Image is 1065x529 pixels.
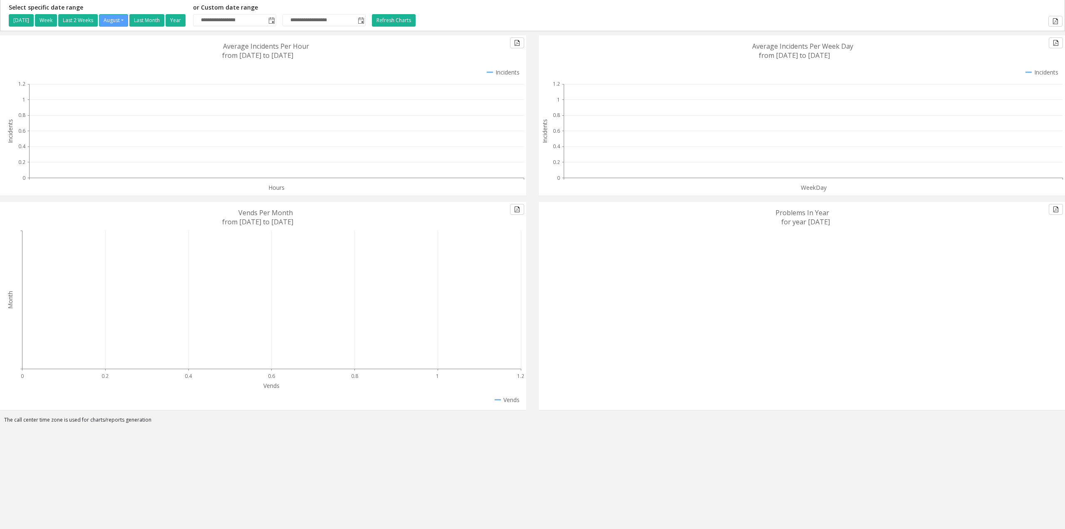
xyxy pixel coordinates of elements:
button: Export to pdf [1049,204,1063,215]
button: Export to pdf [510,204,524,215]
text: Hours [268,184,285,191]
text: Month [6,291,14,309]
text: from [DATE] to [DATE] [222,51,293,60]
button: Last 2 Weeks [58,14,98,27]
button: [DATE] [9,14,34,27]
text: Vends Per Month [238,208,293,217]
button: Export to pdf [1049,37,1063,48]
button: August [99,14,128,27]
text: for year [DATE] [781,217,830,226]
span: Toggle popup [267,15,276,26]
text: WeekDay [801,184,827,191]
button: Export to pdf [510,37,524,48]
text: Vends [263,382,280,390]
span: Toggle popup [356,15,365,26]
button: Last Month [129,14,164,27]
text: 0.6 [18,127,25,134]
text: 0.8 [18,112,25,119]
text: 0 [21,373,24,380]
text: 1 [436,373,439,380]
text: 0.2 [553,159,560,166]
text: Incidents [6,119,14,143]
text: 0.4 [185,373,192,380]
text: Average Incidents Per Hour [223,42,309,51]
text: 1.2 [18,80,25,87]
text: 1.2 [517,373,524,380]
h5: or Custom date range [193,4,366,11]
button: Week [35,14,57,27]
text: from [DATE] to [DATE] [759,51,830,60]
text: 0.2 [18,159,25,166]
text: 0.6 [268,373,275,380]
text: 0.4 [553,143,560,150]
text: 0.2 [102,373,109,380]
text: from [DATE] to [DATE] [222,217,293,226]
h5: Select specific date range [9,4,187,11]
text: 0.8 [553,112,560,119]
text: 0.6 [553,127,560,134]
text: 0.8 [351,373,358,380]
text: Problems In Year [775,208,829,217]
text: 1 [22,96,25,103]
button: Year [166,14,186,27]
text: 0 [557,174,560,181]
text: Average Incidents Per Week Day [752,42,853,51]
text: 1.2 [553,80,560,87]
text: 0 [22,174,25,181]
button: Export to pdf [1048,16,1063,27]
button: Refresh Charts [372,14,416,27]
text: 1 [557,96,560,103]
text: 0.4 [18,143,26,150]
text: Incidents [541,119,549,143]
